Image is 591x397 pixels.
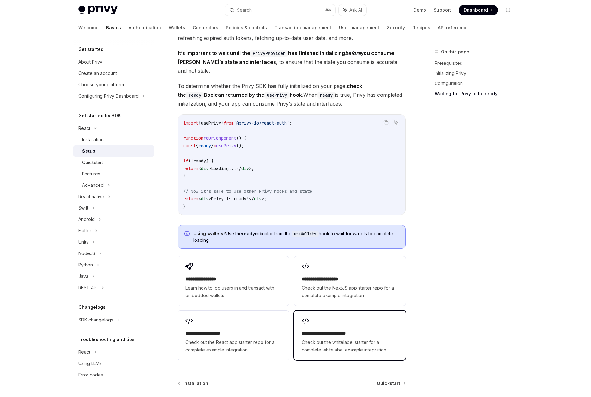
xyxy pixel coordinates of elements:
div: Create an account [78,70,117,77]
a: Demo [413,7,426,13]
div: Android [78,216,95,223]
button: Copy the contents from the code block [382,119,390,127]
a: Support [434,7,451,13]
button: Ask AI [392,119,400,127]
div: REST API [78,284,98,291]
span: usePrivy [201,120,221,126]
span: { [196,143,198,149]
span: div [241,166,249,171]
span: > [208,196,211,202]
div: Java [78,272,88,280]
a: Policies & controls [226,20,267,35]
span: Installation [183,380,208,387]
span: Use the indicator from the hook to wait for wallets to complete loading. [193,230,399,243]
div: Advanced [82,181,104,189]
button: Search...⌘K [225,4,335,16]
code: ready [186,92,204,99]
h5: Get started by SDK [78,112,121,119]
div: Setup [82,147,95,155]
a: Recipes [413,20,430,35]
div: Unity [78,238,89,246]
a: Dashboard [459,5,498,15]
a: Create an account [73,68,154,79]
strong: Using wallets? [193,231,226,236]
a: Waiting for Privy to be ready [435,89,518,99]
strong: It’s important to wait until the has finished initializing you consume [PERSON_NAME]’s state and ... [178,50,394,65]
span: Ask AI [349,7,362,13]
a: Installation [178,380,208,387]
span: div [254,196,262,202]
strong: check the Boolean returned by the hook. [178,83,362,98]
span: To determine whether the Privy SDK has fully initialized on your page, When is true, Privy has co... [178,82,406,108]
button: Toggle dark mode [503,5,513,15]
a: Welcome [78,20,99,35]
span: Loading... [211,166,236,171]
div: About Privy [78,58,102,66]
span: On this page [441,48,469,56]
a: Choose your platform [73,79,154,90]
a: Error codes [73,369,154,381]
span: } [211,143,214,149]
a: Quickstart [377,380,405,387]
span: '@privy-io/react-auth' [234,120,289,126]
a: **** **** **** *Learn how to log users in and transact with embedded wallets [178,256,289,306]
span: ; [264,196,267,202]
span: // Now it's safe to use other Privy hooks and state [183,188,312,194]
em: before [345,50,361,56]
span: = [214,143,216,149]
span: Learn how to log users in and transact with embedded wallets [185,284,281,299]
span: Check out the React app starter repo for a complete example integration [185,339,281,354]
h5: Changelogs [78,303,106,311]
div: Choose your platform [78,81,124,89]
code: PrivyProvider [250,50,288,57]
div: Quickstart [82,159,103,166]
div: SDK changelogs [78,316,113,324]
a: Using LLMs [73,358,154,369]
a: Setup [73,145,154,157]
span: div [201,196,208,202]
code: useWallets [292,231,319,237]
span: < [198,166,201,171]
a: Wallets [169,20,185,35]
code: ready [317,92,335,99]
div: Using LLMs [78,360,102,367]
span: } [221,120,224,126]
button: Ask AI [339,4,366,16]
div: Flutter [78,227,91,235]
span: ready [198,143,211,149]
span: ⌘ K [325,8,332,13]
span: Check out the NextJS app starter repo for a complete example integration [302,284,398,299]
span: function [183,135,203,141]
svg: Info [184,231,191,237]
span: (); [236,143,244,149]
a: Installation [73,134,154,145]
span: Dashboard [464,7,488,13]
span: ! [191,158,193,164]
h5: Get started [78,46,104,53]
div: Features [82,170,100,178]
span: return [183,196,198,202]
a: User management [339,20,379,35]
div: NodeJS [78,250,95,257]
div: Error codes [78,371,103,379]
a: About Privy [73,56,154,68]
div: Search... [237,6,255,14]
div: React [78,348,90,356]
span: div [201,166,208,171]
span: > [262,196,264,202]
span: ) { [206,158,214,164]
span: ( [188,158,191,164]
span: } [183,204,186,209]
span: , to ensure that the state you consume is accurate and not stale. [178,49,406,75]
div: React [78,125,90,132]
a: API reference [438,20,468,35]
span: return [183,166,198,171]
img: light logo [78,6,118,15]
a: **** **** **** ****Check out the NextJS app starter repo for a complete example integration [294,256,405,306]
span: usePrivy [216,143,236,149]
code: usePrivy [264,92,290,99]
span: if [183,158,188,164]
span: ready [193,158,206,164]
span: Check out the whitelabel starter for a complete whitelabel example integration [302,339,398,354]
a: Basics [106,20,121,35]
